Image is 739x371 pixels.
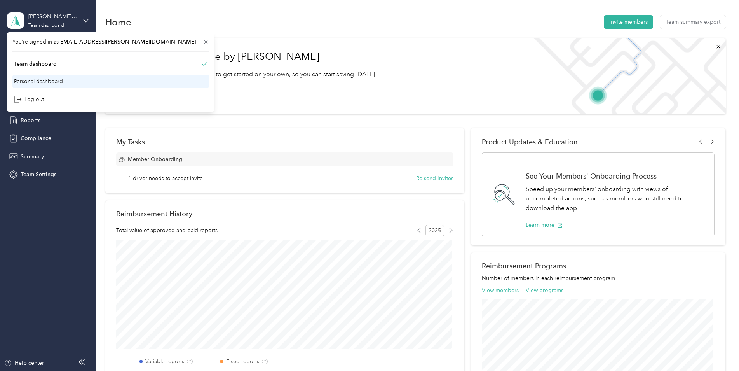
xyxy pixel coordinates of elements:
span: Summary [21,152,44,161]
h2: Reimbursement History [116,210,192,218]
label: Fixed reports [226,357,259,366]
span: You’re signed in as [12,38,209,46]
div: Personal dashboard [14,77,63,86]
p: Read our step-by-[PERSON_NAME] to get started on your own, so you can start saving [DATE]. [116,70,376,79]
span: Total value of approved and paid reports [116,226,218,234]
span: Product Updates & Education [482,138,578,146]
h2: Reimbursement Programs [482,262,715,270]
button: View programs [526,286,563,294]
span: 1 driver needs to accept invite [128,174,203,182]
div: [PERSON_NAME] team [28,12,77,21]
div: My Tasks [116,138,453,146]
h1: See Your Members' Onboarding Process [526,172,706,180]
div: Log out [14,95,44,103]
p: Number of members in each reimbursement program. [482,274,715,282]
span: Reports [21,116,40,124]
div: Team dashboard [28,23,64,28]
span: Member Onboarding [128,155,182,163]
img: Welcome to everlance [526,38,725,114]
button: View members [482,286,519,294]
h1: Welcome to Everlance by [PERSON_NAME] [116,51,376,63]
button: Team summary export [660,15,726,29]
button: Help center [4,359,44,367]
span: Team Settings [21,170,56,178]
button: Invite members [604,15,653,29]
h1: Home [105,18,131,26]
span: 2025 [425,225,444,236]
button: Learn more [526,221,563,229]
iframe: Everlance-gr Chat Button Frame [695,327,739,371]
span: Compliance [21,134,51,142]
button: Re-send invites [416,174,453,182]
div: Team dashboard [14,60,57,68]
label: Variable reports [145,357,184,366]
p: Speed up your members' onboarding with views of uncompleted actions, such as members who still ne... [526,184,706,213]
span: [EMAIL_ADDRESS][PERSON_NAME][DOMAIN_NAME] [59,38,196,45]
